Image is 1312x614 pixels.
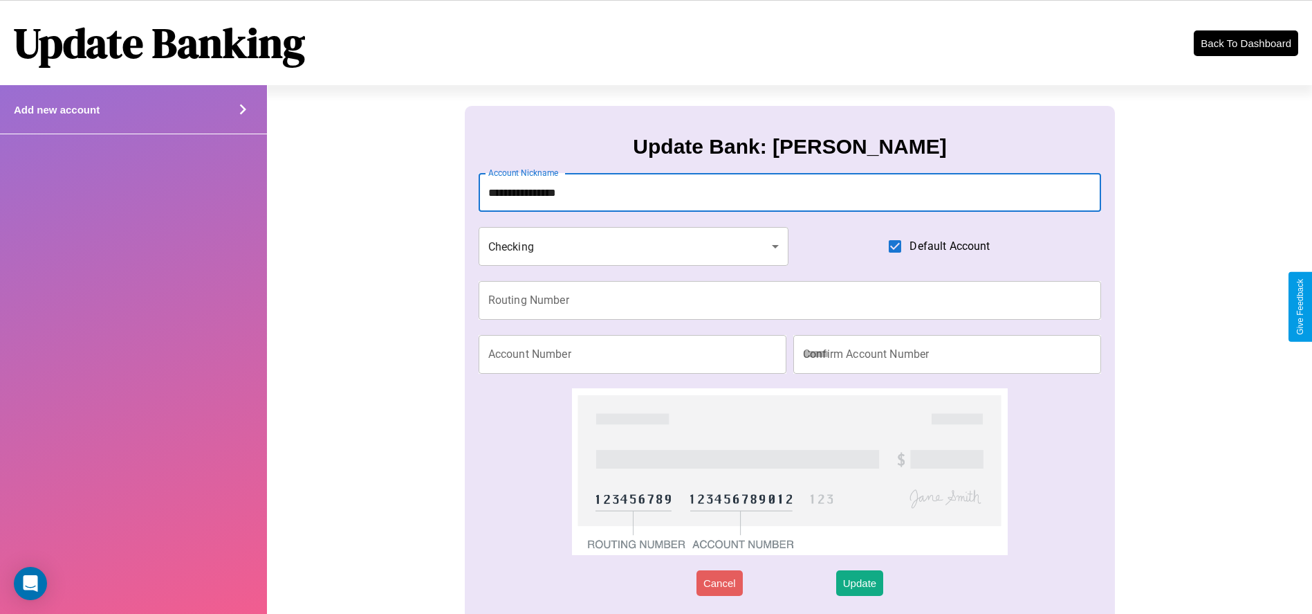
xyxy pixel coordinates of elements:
[14,15,305,71] h1: Update Banking
[1194,30,1298,56] button: Back To Dashboard
[479,227,788,266] div: Checking
[909,238,990,255] span: Default Account
[696,570,743,596] button: Cancel
[633,135,946,159] h3: Update Bank: [PERSON_NAME]
[836,570,883,596] button: Update
[488,167,559,179] label: Account Nickname
[14,104,100,116] h4: Add new account
[572,388,1008,555] img: check
[14,567,47,600] div: Open Intercom Messenger
[1295,279,1305,335] div: Give Feedback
